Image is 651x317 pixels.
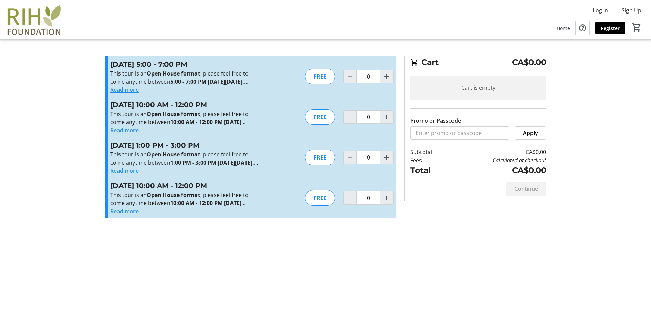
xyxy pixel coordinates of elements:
button: Sign Up [616,5,647,16]
span: Register [601,24,620,32]
p: This tour is an , please feel free to come anytime between [110,110,259,126]
h3: [DATE] 1:00 PM - 3:00 PM [110,140,259,150]
strong: Open House format [147,191,200,199]
div: FREE [305,69,335,84]
p: This tour is an , please feel free to come anytime between [110,69,259,86]
strong: 10:00 AM - 12:00 PM [DATE][DATE]. [110,199,245,215]
p: This tour is an , please feel free to come anytime between [110,150,259,167]
strong: 5:00 - 7:00 PM [DATE][DATE]. [170,78,248,85]
input: Monday, August 18, 2025 - 5:00 - 7:00 PM Quantity [356,70,380,83]
a: Register [595,22,625,34]
div: Cart is empty [410,76,546,100]
div: FREE [305,109,335,125]
button: Read more [110,126,139,134]
p: This tour is an , please feel free to come anytime between [110,191,259,207]
button: Help [576,21,589,35]
a: Home [551,22,575,34]
button: Read more [110,207,139,215]
span: Sign Up [622,6,641,14]
td: Subtotal [410,148,450,156]
input: Thursday, August 21, 2025 - 10:00 AM - 12:00 PM Quantity [356,191,380,205]
button: Increment by one [380,111,393,123]
strong: 1:00 PM - 3:00 PM [DATE][DATE]. [170,159,258,166]
h3: [DATE] 5:00 - 7:00 PM [110,59,259,69]
strong: Open House format [147,151,200,158]
td: Calculated at checkout [450,156,546,164]
input: Enter promo or passcode [410,126,509,140]
td: Total [410,164,450,177]
td: CA$0.00 [450,164,546,177]
span: Apply [523,129,538,137]
button: Increment by one [380,151,393,164]
span: Home [557,24,570,32]
button: Increment by one [380,191,393,204]
strong: Open House format [147,110,200,118]
td: Fees [410,156,450,164]
h3: [DATE] 10:00 AM - 12:00 PM [110,100,259,110]
span: Log In [593,6,608,14]
button: Apply [515,126,546,140]
input: Tuesday, August 19, 2025 - 10:00 AM - 12:00 PM Quantity [356,110,380,124]
input: Tuesday, August 19, 2025 - 1:00 PM - 3:00 PM Quantity [356,151,380,164]
img: Royal Inland Hospital Foundation 's Logo [4,3,65,37]
td: CA$0.00 [450,148,546,156]
span: CA$0.00 [512,56,546,68]
h3: [DATE] 10:00 AM - 12:00 PM [110,181,259,191]
button: Cart [631,21,643,34]
label: Promo or Passcode [410,117,461,125]
div: FREE [305,150,335,165]
button: Read more [110,167,139,175]
h2: Cart [410,56,546,70]
button: Increment by one [380,70,393,83]
div: FREE [305,190,335,206]
strong: 10:00 AM - 12:00 PM [DATE][DATE]. [110,118,245,134]
strong: Open House format [147,70,200,77]
button: Read more [110,86,139,94]
button: Log In [587,5,614,16]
